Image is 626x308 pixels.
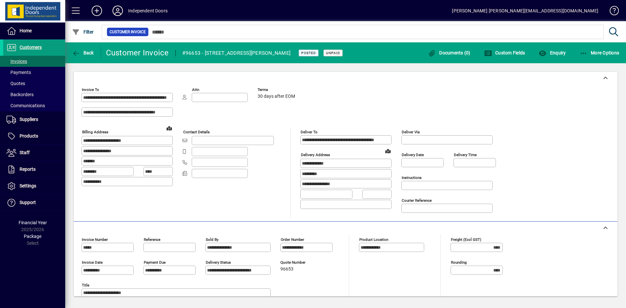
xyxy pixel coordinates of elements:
[605,1,618,22] a: Knowledge Base
[3,78,65,89] a: Quotes
[402,130,420,134] mat-label: Deliver via
[20,200,36,205] span: Support
[3,23,65,39] a: Home
[106,48,169,58] div: Customer Invoice
[258,88,297,92] span: Terms
[82,87,99,92] mat-label: Invoice To
[537,47,567,59] button: Enquiry
[7,103,45,108] span: Communications
[402,175,422,180] mat-label: Instructions
[578,47,621,59] button: More Options
[24,234,41,239] span: Package
[3,195,65,211] a: Support
[19,220,47,225] span: Financial Year
[281,237,304,242] mat-label: Order number
[3,67,65,78] a: Payments
[7,59,27,64] span: Invoices
[206,237,218,242] mat-label: Sold by
[107,5,128,17] button: Profile
[451,260,467,265] mat-label: Rounding
[3,89,65,100] a: Backorders
[258,94,295,99] span: 30 days after EOM
[82,283,89,287] mat-label: Title
[359,237,388,242] mat-label: Product location
[20,167,36,172] span: Reports
[110,29,146,35] span: Customer Invoice
[206,260,231,265] mat-label: Delivery status
[484,50,525,55] span: Custom Fields
[3,178,65,194] a: Settings
[580,50,619,55] span: More Options
[164,123,174,133] a: View on map
[402,153,424,157] mat-label: Delivery date
[402,198,432,203] mat-label: Courier Reference
[428,50,470,55] span: Documents (0)
[7,81,25,86] span: Quotes
[20,133,38,139] span: Products
[3,161,65,178] a: Reports
[3,111,65,128] a: Suppliers
[3,100,65,111] a: Communications
[20,117,38,122] span: Suppliers
[280,267,293,272] span: 96653
[452,6,598,16] div: [PERSON_NAME] [PERSON_NAME][EMAIL_ADDRESS][DOMAIN_NAME]
[301,130,318,134] mat-label: Deliver To
[326,51,340,55] span: Unpaid
[144,237,160,242] mat-label: Reference
[7,92,34,97] span: Backorders
[7,70,31,75] span: Payments
[82,237,108,242] mat-label: Invoice number
[82,260,103,265] mat-label: Invoice date
[539,50,566,55] span: Enquiry
[280,260,320,265] span: Quote number
[426,47,472,59] button: Documents (0)
[20,150,30,155] span: Staff
[451,237,481,242] mat-label: Freight (excl GST)
[20,28,32,33] span: Home
[301,51,316,55] span: Posted
[454,153,477,157] mat-label: Delivery time
[128,6,168,16] div: Independent Doors
[483,47,527,59] button: Custom Fields
[65,47,101,59] app-page-header-button: Back
[383,146,393,156] a: View on map
[144,260,166,265] mat-label: Payment due
[20,183,36,188] span: Settings
[72,29,94,35] span: Filter
[70,26,96,38] button: Filter
[72,50,94,55] span: Back
[182,48,291,58] div: #96653 - [STREET_ADDRESS][PERSON_NAME]
[3,56,65,67] a: Invoices
[86,5,107,17] button: Add
[192,87,199,92] mat-label: Attn
[70,47,96,59] button: Back
[3,128,65,144] a: Products
[3,145,65,161] a: Staff
[20,45,42,50] span: Customers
